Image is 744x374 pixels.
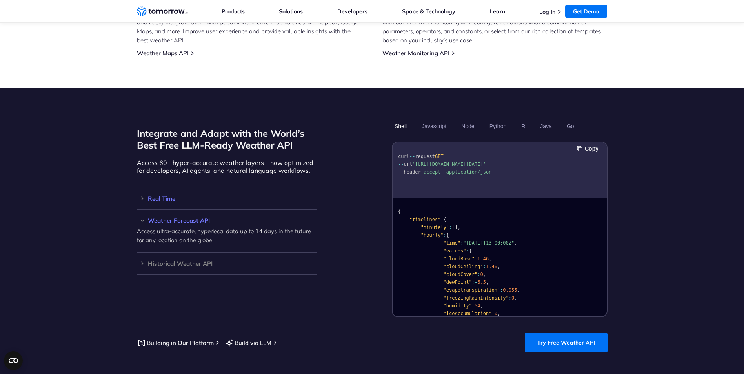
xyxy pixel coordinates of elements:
[443,295,508,301] span: "freezingRainIntensity"
[564,120,577,133] button: Go
[420,232,443,238] span: "hourly"
[497,264,500,269] span: ,
[471,303,474,309] span: :
[443,280,471,285] span: "dewPoint"
[475,303,480,309] span: 54
[398,162,404,167] span: --
[398,154,409,159] span: curl
[518,120,528,133] button: R
[420,225,449,230] span: "minutely"
[409,217,440,222] span: "timelines"
[477,256,489,261] span: 1.46
[446,232,449,238] span: {
[508,295,511,301] span: :
[443,256,474,261] span: "cloudBase"
[491,311,494,316] span: :
[497,311,500,316] span: ,
[460,240,463,246] span: :
[480,272,483,277] span: 0
[402,8,455,15] a: Space & Technology
[4,351,23,370] button: Open CMP widget
[443,248,466,254] span: "values"
[471,280,474,285] span: :
[137,49,189,57] a: Weather Maps API
[514,240,517,246] span: ,
[435,154,443,159] span: GET
[503,287,517,293] span: 0.055
[514,295,517,301] span: ,
[500,287,503,293] span: :
[222,8,245,15] a: Products
[486,120,509,133] button: Python
[452,225,455,230] span: [
[137,127,317,151] h2: Integrate and Adapt with the World’s Best Free LLM-Ready Weather API
[409,154,415,159] span: --
[420,169,494,175] span: 'accept: application/json'
[337,8,367,15] a: Developers
[412,162,486,167] span: '[URL][DOMAIN_NAME][DATE]'
[443,217,446,222] span: {
[475,256,477,261] span: :
[565,5,607,18] a: Get Demo
[392,120,409,133] button: Shell
[443,303,471,309] span: "humidity"
[279,8,303,15] a: Solutions
[440,217,443,222] span: :
[511,295,514,301] span: 0
[382,49,449,57] a: Weather Monitoring API
[457,225,460,230] span: ,
[449,225,452,230] span: :
[525,333,608,352] a: Try Free Weather API
[494,311,497,316] span: 0
[137,196,317,202] h3: Real Time
[466,248,469,254] span: :
[469,248,471,254] span: {
[443,287,500,293] span: "evapotranspiration"
[404,169,420,175] span: header
[415,154,435,159] span: request
[483,264,486,269] span: :
[490,8,505,15] a: Learn
[404,162,412,167] span: url
[475,280,477,285] span: -
[537,120,555,133] button: Java
[225,338,271,348] a: Build via LLM
[443,311,491,316] span: "iceAccumulation"
[517,287,520,293] span: ,
[137,218,317,223] h3: Weather Forecast API
[463,240,514,246] span: "[DATE]T13:00:00Z"
[398,209,401,214] span: {
[137,338,214,348] a: Building in Our Platform
[486,264,497,269] span: 1.46
[483,272,486,277] span: ,
[477,280,486,285] span: 6.5
[137,5,188,17] a: Home link
[477,272,480,277] span: :
[486,280,489,285] span: ,
[577,144,601,153] button: Copy
[455,225,457,230] span: ]
[443,272,477,277] span: "cloudCover"
[480,303,483,309] span: ,
[419,120,449,133] button: Javascript
[443,240,460,246] span: "time"
[539,8,555,15] a: Log In
[443,264,483,269] span: "cloudCeiling"
[137,227,317,245] p: Access ultra-accurate, hyperlocal data up to 14 days in the future for any location on the globe.
[398,169,404,175] span: --
[137,261,317,267] h3: Historical Weather API
[458,120,477,133] button: Node
[137,159,317,174] p: Access 60+ hyper-accurate weather layers – now optimized for developers, AI agents, and natural l...
[443,232,446,238] span: :
[489,256,491,261] span: ,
